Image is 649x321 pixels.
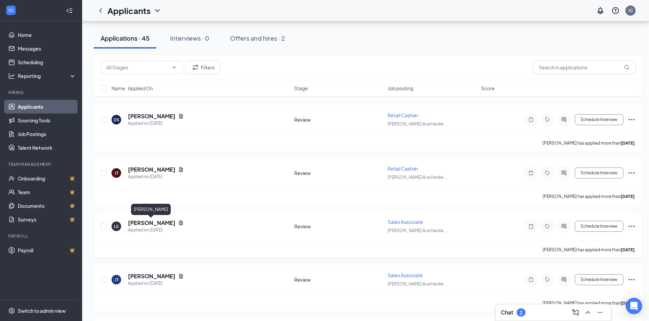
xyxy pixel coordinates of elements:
a: TeamCrown [18,185,76,199]
div: Open Intercom Messenger [626,298,642,314]
button: ComposeMessage [570,307,581,318]
svg: Note [527,277,535,282]
a: Talent Network [18,141,76,155]
svg: ChevronUp [584,308,592,317]
div: Review [294,276,384,283]
svg: ChevronDown [153,6,161,15]
span: Sales Associate [388,219,423,225]
svg: Document [178,220,184,226]
svg: ActiveChat [560,170,568,176]
svg: ChevronDown [171,65,177,70]
b: [DATE] [621,300,635,306]
svg: Analysis [8,72,15,79]
svg: ChevronLeft [96,6,105,15]
button: Schedule Interview [575,221,623,232]
h1: Applicants [107,5,151,16]
div: JC [628,8,633,13]
svg: ActiveChat [560,117,568,122]
a: OnboardingCrown [18,172,76,185]
svg: Tag [543,224,551,229]
svg: MagnifyingGlass [624,65,629,70]
svg: Ellipses [627,276,636,284]
div: Interviews · 0 [170,34,209,42]
svg: WorkstreamLogo [8,7,14,14]
input: All Stages [106,64,169,71]
svg: ActiveChat [560,224,568,229]
svg: Ellipses [627,169,636,177]
span: Stage [294,85,308,92]
h5: [PERSON_NAME] [128,166,176,173]
div: JT [115,277,118,283]
button: Filter Filters [185,61,220,74]
span: [PERSON_NAME] Ace Hardw ... [388,228,447,233]
b: [DATE] [621,194,635,199]
span: Name · Applied On [112,85,153,92]
svg: Document [178,273,184,279]
h5: [PERSON_NAME] [128,219,176,227]
svg: Note [527,117,535,122]
div: Payroll [8,233,75,239]
svg: Document [178,113,184,119]
span: Retail Cashier [388,112,418,118]
svg: Tag [543,170,551,176]
svg: Tag [543,277,551,282]
button: Schedule Interview [575,274,623,285]
a: Home [18,28,76,42]
button: Schedule Interview [575,114,623,125]
a: Applicants [18,100,76,113]
svg: QuestionInfo [611,6,620,15]
div: Offers and hires · 2 [230,34,285,42]
p: [PERSON_NAME] has applied more than . [543,193,636,199]
svg: Document [178,167,184,172]
svg: Ellipses [627,116,636,124]
svg: Ellipses [627,222,636,230]
a: PayrollCrown [18,243,76,257]
span: Retail Cashier [388,165,418,172]
svg: Filter [191,63,199,71]
a: Sourcing Tools [18,113,76,127]
h5: [PERSON_NAME] [128,272,176,280]
b: [DATE] [621,141,635,146]
div: Reporting [18,72,77,79]
a: Messages [18,42,76,55]
div: Switch to admin view [18,307,66,314]
div: Review [294,223,384,230]
svg: ActiveChat [560,277,568,282]
b: [DATE] [621,247,635,252]
h3: Chat [501,309,513,316]
a: DocumentsCrown [18,199,76,213]
div: Applied on [DATE] [128,173,184,180]
svg: Note [527,170,535,176]
h5: [PERSON_NAME] [128,112,176,120]
button: Minimize [595,307,606,318]
svg: ComposeMessage [571,308,580,317]
input: Search in applications [533,61,636,74]
p: [PERSON_NAME] has applied more than . [543,247,636,253]
span: Sales Associate [388,272,423,278]
a: Job Postings [18,127,76,141]
div: LS [114,224,119,229]
svg: Tag [543,117,551,122]
div: Applied on [DATE] [128,280,184,287]
svg: Minimize [596,308,604,317]
div: Applications · 45 [101,34,150,42]
span: [PERSON_NAME] Ace Hardw ... [388,175,447,180]
div: JT [115,170,118,176]
button: Schedule Interview [575,168,623,178]
p: [PERSON_NAME] has applied more than . [543,140,636,146]
div: Team Management [8,161,75,167]
p: [PERSON_NAME] has applied more than . [543,300,636,306]
span: Score [481,85,495,92]
div: 2 [520,310,522,316]
span: Job posting [388,85,413,92]
a: Scheduling [18,55,76,69]
span: [PERSON_NAME] Ace Hardw ... [388,121,447,126]
button: ChevronUp [582,307,593,318]
div: Hiring [8,90,75,95]
div: Review [294,116,384,123]
span: [PERSON_NAME] Ace Hardw ... [388,281,447,286]
svg: Note [527,224,535,229]
a: SurveysCrown [18,213,76,226]
div: [PERSON_NAME] [131,204,171,215]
